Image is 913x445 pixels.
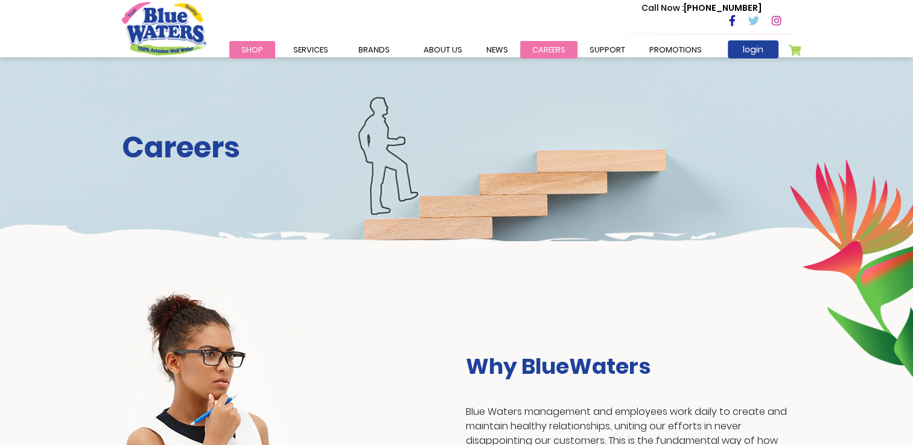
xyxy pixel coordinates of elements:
[577,41,637,58] a: support
[520,41,577,58] a: careers
[358,44,390,55] span: Brands
[412,41,474,58] a: about us
[122,130,792,165] h2: Careers
[637,41,714,58] a: Promotions
[241,44,263,55] span: Shop
[122,2,206,55] a: store logo
[641,2,684,14] span: Call Now :
[466,353,792,379] h3: Why BlueWaters
[293,44,328,55] span: Services
[789,159,913,377] img: career-intro-leaves.png
[474,41,520,58] a: News
[641,2,762,14] p: [PHONE_NUMBER]
[728,40,778,58] a: login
